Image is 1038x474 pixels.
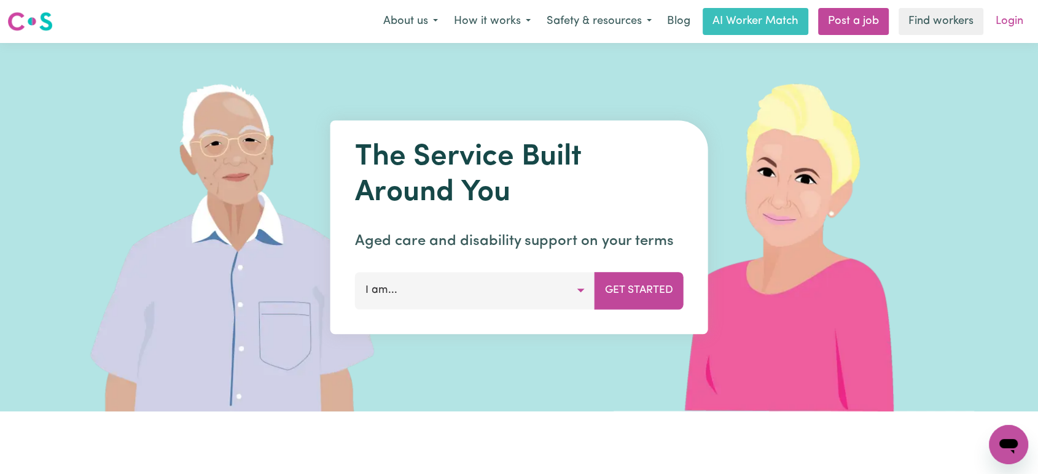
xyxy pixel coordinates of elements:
[539,9,660,34] button: Safety & resources
[595,272,684,309] button: Get Started
[355,140,684,211] h1: The Service Built Around You
[899,8,983,35] a: Find workers
[446,9,539,34] button: How it works
[660,8,698,35] a: Blog
[703,8,808,35] a: AI Worker Match
[375,9,446,34] button: About us
[989,425,1028,464] iframe: Button to launch messaging window
[7,7,53,36] a: Careseekers logo
[818,8,889,35] a: Post a job
[355,230,684,252] p: Aged care and disability support on your terms
[7,10,53,33] img: Careseekers logo
[988,8,1031,35] a: Login
[355,272,595,309] button: I am...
